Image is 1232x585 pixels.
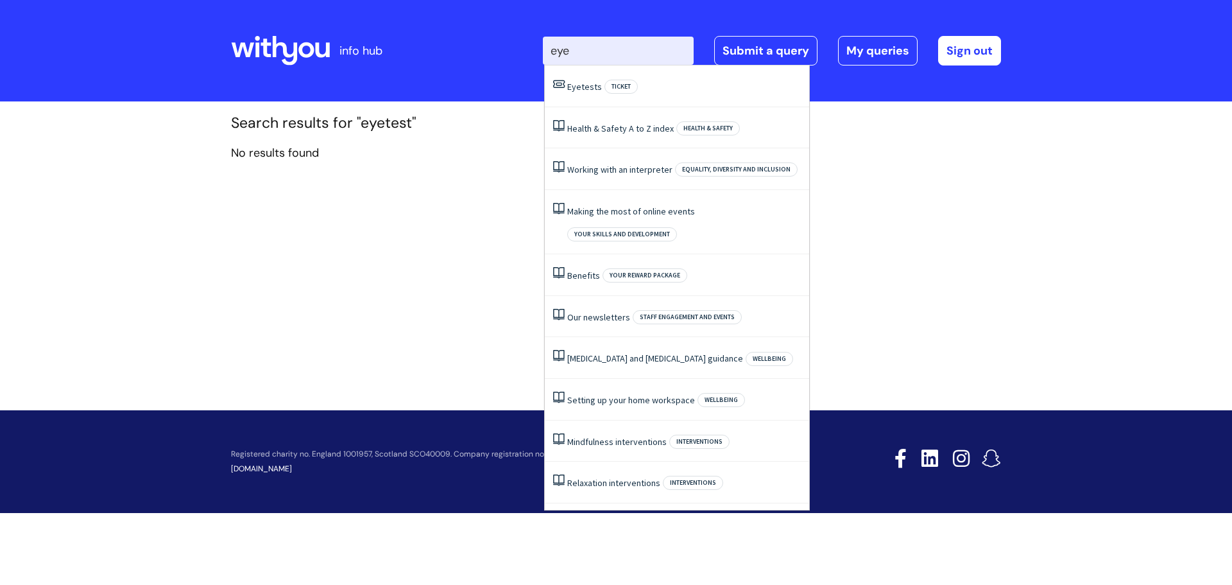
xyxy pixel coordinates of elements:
[567,477,660,489] a: Relaxation interventions
[567,81,602,92] a: Eyetests
[675,162,798,177] span: Equality, Diversity and Inclusion
[231,143,1001,163] p: No results found
[543,37,694,65] input: Search
[231,464,292,474] a: [DOMAIN_NAME]
[567,205,695,217] a: Making the most of online events
[567,123,674,134] a: Health & Safety A to Z index
[543,36,1001,65] div: | -
[231,114,1001,132] h1: Search results for "eyetest"
[567,270,600,281] a: Benefits
[567,227,677,241] span: Your skills and development
[663,476,723,490] span: Interventions
[938,36,1001,65] a: Sign out
[838,36,918,65] a: My queries
[714,36,817,65] a: Submit a query
[567,353,743,364] a: [MEDICAL_DATA] and [MEDICAL_DATA] guidance
[567,394,695,406] a: Setting up your home workspace
[603,268,687,283] span: Your reward package
[746,352,793,366] span: Wellbeing
[604,80,638,94] span: Ticket
[231,450,803,458] p: Registered charity no. England 1001957, Scotland SCO40009. Company registration no. 2580377
[567,81,581,92] span: Eye
[567,436,667,448] a: Mindfulness interventions
[339,40,382,61] p: info hub
[669,435,730,449] span: Interventions
[567,311,630,323] a: Our newsletters
[697,393,745,407] span: Wellbeing
[676,121,740,135] span: Health & Safety
[567,164,672,175] a: Working with an interpreter
[633,310,742,324] span: Staff engagement and events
